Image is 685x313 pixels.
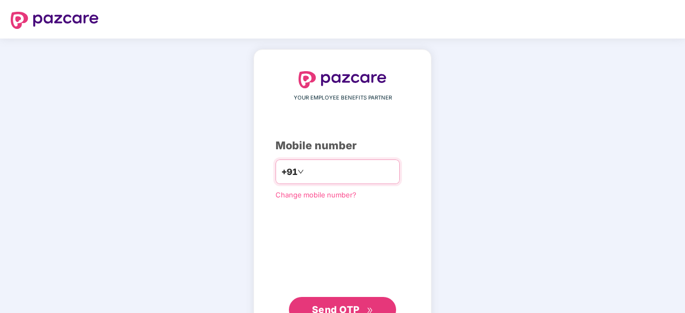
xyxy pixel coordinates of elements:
img: logo [299,71,386,88]
img: logo [11,12,99,29]
span: YOUR EMPLOYEE BENEFITS PARTNER [294,94,392,102]
a: Change mobile number? [276,190,356,199]
span: +91 [281,165,297,179]
div: Mobile number [276,138,409,154]
span: down [297,169,304,175]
